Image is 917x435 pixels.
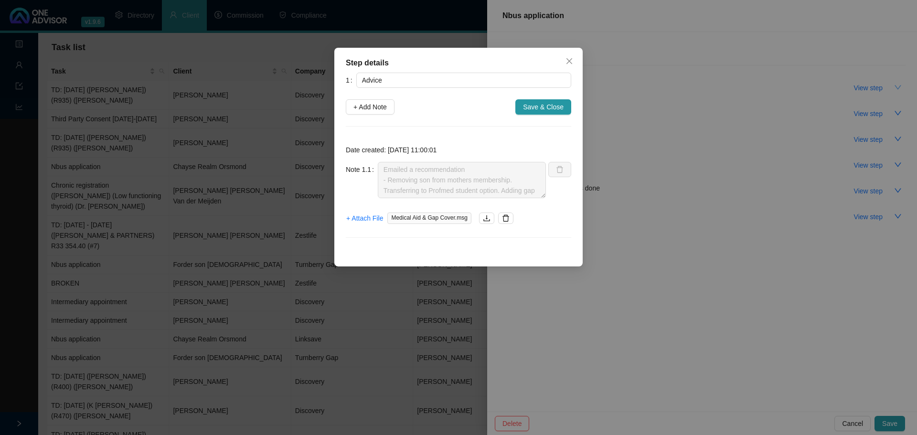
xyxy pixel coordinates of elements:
[346,99,395,115] button: + Add Note
[353,102,387,112] span: + Add Note
[562,53,577,69] button: Close
[502,214,510,222] span: delete
[523,102,564,112] span: Save & Close
[346,57,571,69] div: Step details
[346,213,383,223] span: + Attach File
[346,162,378,177] label: Note 1.1
[378,162,546,198] textarea: Emailed a recommendation - Removing son from mothers membership. Transferring to Profmed student ...
[515,99,571,115] button: Save & Close
[346,73,356,88] label: 1
[565,57,573,65] span: close
[346,145,571,155] p: Date created: [DATE] 11:00:01
[387,212,471,224] span: Medical Aid & Gap Cover.msg
[483,214,490,222] span: download
[346,211,384,226] button: + Attach File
